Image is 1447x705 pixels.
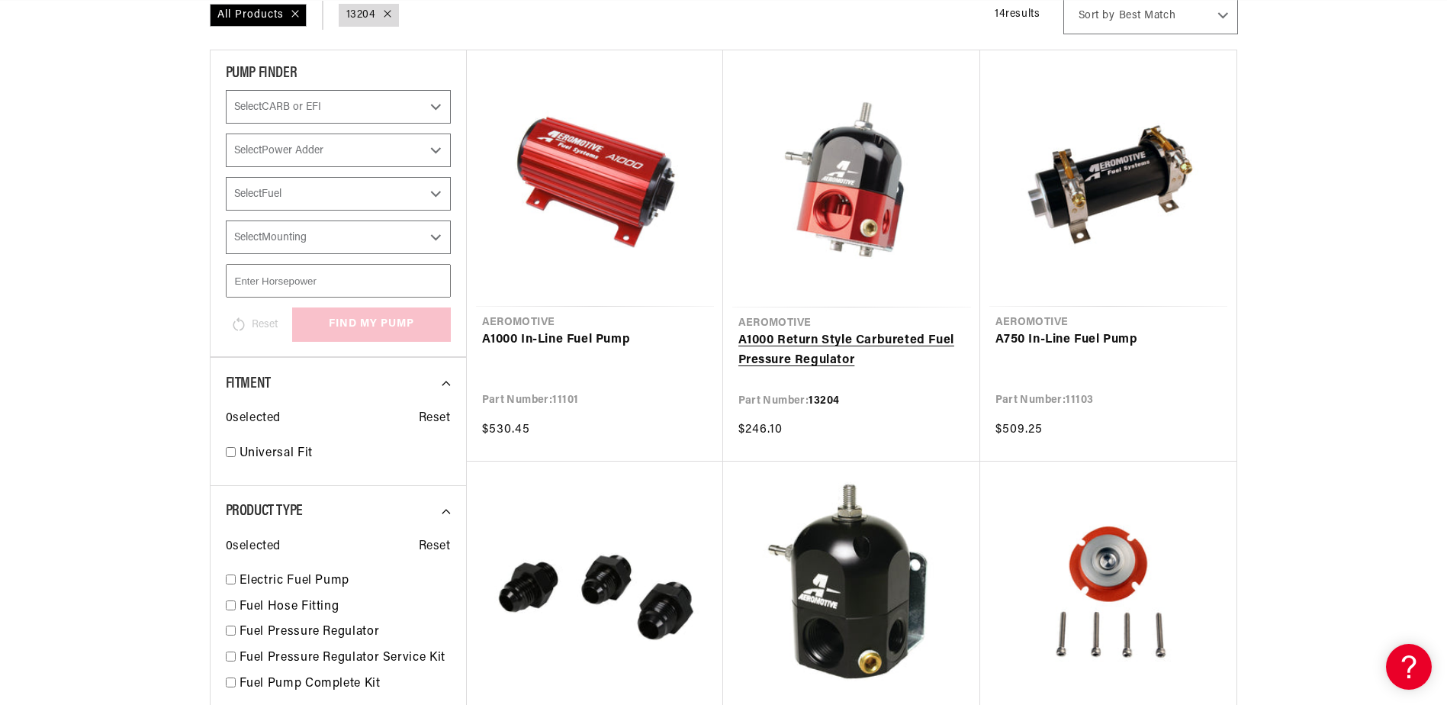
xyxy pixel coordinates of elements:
a: A1000 In-Line Fuel Pump [482,330,708,350]
a: A1000 Return Style Carbureted Fuel Pressure Regulator [738,331,965,370]
a: Universal Fit [240,444,451,464]
a: Fuel Pressure Regulator Service Kit [240,649,451,668]
span: 0 selected [226,409,281,429]
span: Product Type [226,504,303,519]
span: Reset [419,537,451,557]
a: Fuel Pump Complete Kit [240,674,451,694]
span: PUMP FINDER [226,66,297,81]
a: 13204 [346,7,376,24]
select: CARB or EFI [226,90,451,124]
select: Fuel [226,177,451,211]
div: All Products [210,4,307,27]
input: Enter Horsepower [226,264,451,298]
a: Fuel Pressure Regulator [240,623,451,642]
span: 0 selected [226,537,281,557]
span: 14 results [995,8,1040,20]
span: Fitment [226,376,271,391]
span: Reset [419,409,451,429]
select: Mounting [226,221,451,254]
a: Electric Fuel Pump [240,571,451,591]
a: A750 In-Line Fuel Pump [995,330,1221,350]
a: Fuel Hose Fitting [240,597,451,617]
span: Sort by [1079,8,1115,24]
select: Power Adder [226,134,451,167]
